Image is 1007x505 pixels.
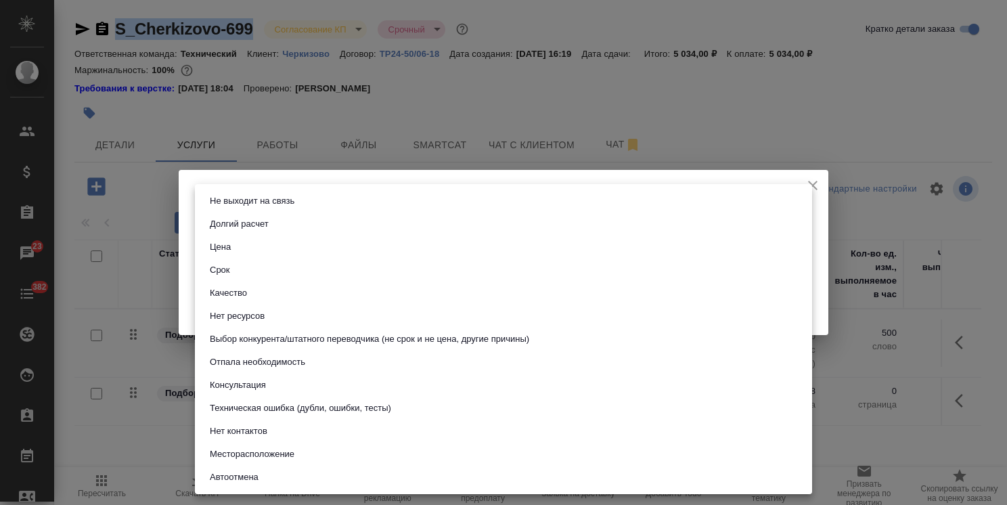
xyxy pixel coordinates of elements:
[206,355,309,370] button: Отпала необходимость
[206,217,273,232] button: Долгий расчет
[206,401,395,416] button: Техническая ошибка (дубли, ошибки, тесты)
[206,263,234,278] button: Срок
[206,309,269,324] button: Нет ресурсов
[206,378,270,393] button: Консультация
[206,194,298,208] button: Не выходит на связь
[206,286,251,301] button: Качество
[206,470,263,485] button: Автоотмена
[206,447,298,462] button: Месторасположение
[206,332,533,347] button: Выбор конкурента/штатного переводчика (не срок и не цена, другие причины)
[206,424,271,439] button: Нет контактов
[206,240,235,255] button: Цена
